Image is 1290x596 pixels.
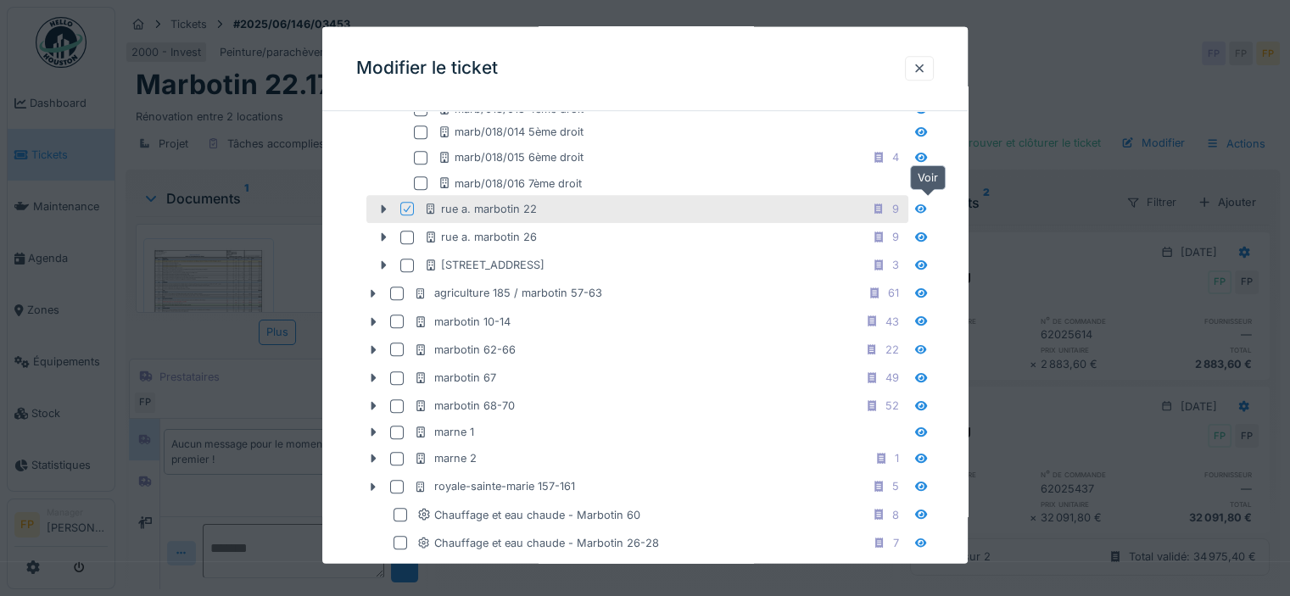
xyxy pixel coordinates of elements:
[892,479,899,495] div: 5
[885,342,899,358] div: 22
[892,507,899,523] div: 8
[893,535,899,551] div: 7
[424,230,537,246] div: rue a. marbotin 26
[414,370,496,387] div: marbotin 67
[438,125,584,141] div: marb/018/014 5ème droit
[892,258,899,274] div: 3
[438,150,584,166] div: marb/018/015 6ème droit
[885,370,899,387] div: 49
[892,150,899,166] div: 4
[895,451,899,467] div: 1
[414,451,477,467] div: marne 2
[888,286,899,302] div: 61
[417,535,659,551] div: Chauffage et eau chaude - Marbotin 26-28
[438,102,584,118] div: marb/018/013 4ème droit
[417,507,640,523] div: Chauffage et eau chaude - Marbotin 60
[414,342,516,358] div: marbotin 62-66
[892,230,899,246] div: 9
[892,201,899,217] div: 9
[885,398,899,415] div: 52
[424,201,537,217] div: rue a. marbotin 22
[414,398,515,415] div: marbotin 68-70
[414,314,511,330] div: marbotin 10-14
[414,425,474,441] div: marne 1
[414,479,575,495] div: royale-sainte-marie 157-161
[424,258,544,274] div: [STREET_ADDRESS]
[356,58,498,80] h3: Modifier le ticket
[414,286,602,302] div: agriculture 185 / marbotin 57-63
[885,314,899,330] div: 43
[910,165,946,190] div: Voir
[438,175,582,192] div: marb/018/016 7ème droit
